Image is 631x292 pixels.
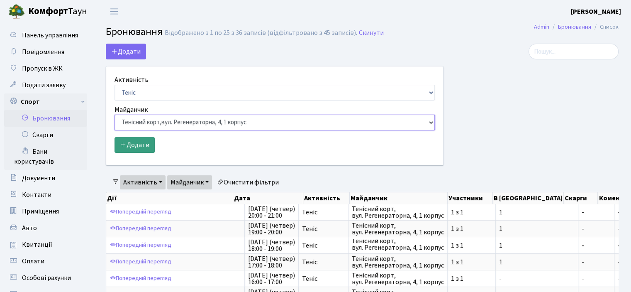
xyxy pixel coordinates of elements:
[22,47,64,56] span: Повідомлення
[104,5,124,18] button: Переключити навігацію
[451,242,492,249] span: 1 з 1
[22,81,66,90] span: Подати заявку
[618,258,620,267] span: -
[4,77,87,93] a: Подати заявку
[4,143,87,170] a: Бани користувачів
[108,272,173,285] a: Попередній перегляд
[302,209,345,216] span: Теніс
[571,7,621,16] b: [PERSON_NAME]
[493,192,564,204] th: В [GEOGRAPHIC_DATA]
[4,60,87,77] a: Пропуск в ЖК
[564,192,598,204] th: Скарги
[4,110,87,127] a: Бронювання
[499,226,575,232] span: 1
[115,137,155,153] button: Додати
[4,27,87,44] a: Панель управління
[165,29,357,37] div: Відображено з 1 по 25 з 36 записів (відфільтровано з 45 записів).
[22,273,71,282] span: Особові рахунки
[108,222,173,235] a: Попередній перегляд
[4,203,87,220] a: Приміщення
[302,275,345,282] span: Теніс
[106,192,233,204] th: Дії
[582,242,611,249] span: -
[558,22,591,31] a: Бронювання
[22,207,59,216] span: Приміщення
[248,255,295,269] span: [DATE] (четвер) 17:00 - 18:00
[448,192,493,204] th: Участники
[529,44,619,59] input: Пошук...
[248,239,295,252] span: [DATE] (четвер) 18:00 - 19:00
[302,259,345,265] span: Теніс
[4,253,87,270] a: Оплати
[22,174,55,183] span: Документи
[4,170,87,186] a: Документи
[108,239,173,252] a: Попередній перегляд
[214,175,282,189] a: Очистити фільтри
[233,192,303,204] th: Дата
[8,3,25,20] img: logo.png
[115,105,148,115] label: Майданчик
[451,226,492,232] span: 1 з 1
[352,239,444,252] span: Тенісний корт, вул. Регенераторна, 4, 1 корпус
[167,175,212,189] a: Майданчик
[22,64,63,73] span: Пропуск в ЖК
[352,272,444,285] span: Тенісний корт, вул. Регенераторна, 4, 1 корпус
[4,270,87,286] a: Особові рахунки
[499,275,575,282] span: -
[451,259,492,265] span: 1 з 1
[248,222,295,236] span: [DATE] (четвер) 19:00 - 20:00
[352,222,444,236] span: Тенісний корт, вул. Регенераторна, 4, 1 корпус
[451,209,492,216] span: 1 з 1
[582,226,611,232] span: -
[4,127,87,143] a: Скарги
[352,206,444,219] span: Тенісний корт, вул. Регенераторна, 4, 1 корпус
[4,220,87,236] a: Авто
[115,75,149,85] label: Активність
[22,257,44,266] span: Оплати
[120,175,166,189] a: Активність
[22,240,52,249] span: Квитанції
[4,186,87,203] a: Контакти
[499,259,575,265] span: 1
[582,259,611,265] span: -
[618,274,620,283] span: -
[618,241,620,250] span: -
[108,206,173,218] a: Попередній перегляд
[350,192,448,204] th: Майданчик
[618,208,620,217] span: -
[591,22,619,32] li: Список
[302,242,345,249] span: Теніс
[352,255,444,269] span: Тенісний корт, вул. Регенераторна, 4, 1 корпус
[571,7,621,17] a: [PERSON_NAME]
[248,272,295,285] span: [DATE] (четвер) 16:00 - 17:00
[22,190,51,199] span: Контакти
[4,236,87,253] a: Квитанції
[4,44,87,60] a: Повідомлення
[499,242,575,249] span: 1
[534,22,549,31] a: Admin
[106,44,146,59] button: Додати
[108,255,173,268] a: Попередній перегляд
[22,223,37,233] span: Авто
[582,275,611,282] span: -
[359,29,384,37] a: Скинути
[499,209,575,216] span: 1
[106,25,163,39] span: Бронювання
[303,192,350,204] th: Активність
[28,5,68,18] b: Комфорт
[4,93,87,110] a: Спорт
[248,206,295,219] span: [DATE] (четвер) 20:00 - 21:00
[302,226,345,232] span: Теніс
[618,224,620,233] span: -
[28,5,87,19] span: Таун
[451,275,492,282] span: 1 з 1
[582,209,611,216] span: -
[22,31,78,40] span: Панель управління
[521,18,631,36] nav: breadcrumb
